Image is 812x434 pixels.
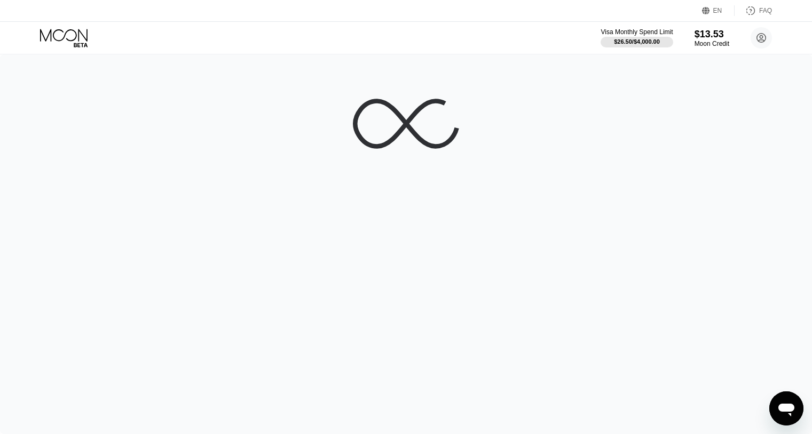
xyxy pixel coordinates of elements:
div: $13.53Moon Credit [695,29,729,47]
div: Visa Monthly Spend Limit$26.50/$4,000.00 [601,28,673,47]
div: Visa Monthly Spend Limit [601,28,673,36]
iframe: Button to launch messaging window [769,391,803,425]
div: Moon Credit [695,40,729,47]
div: $13.53 [695,29,729,40]
div: EN [713,7,722,14]
div: FAQ [759,7,772,14]
div: EN [702,5,735,16]
div: FAQ [735,5,772,16]
div: $26.50 / $4,000.00 [614,38,660,45]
